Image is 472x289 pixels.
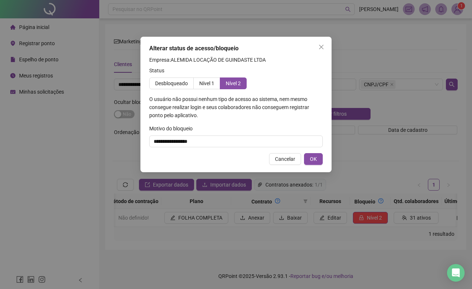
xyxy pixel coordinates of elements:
label: Status [149,66,169,75]
p: O usuário não possui nenhum tipo de acesso ao sistema, nem mesmo consegue realizar login e seus c... [149,95,323,119]
span: Cancelar [275,155,295,163]
div: Open Intercom Messenger [447,264,465,282]
span: Nível 1 [199,80,214,86]
span: Nível 2 [226,80,241,86]
span: close [318,44,324,50]
span: Desbloqueado [155,80,188,86]
div: Alterar status de acesso/bloqueio [149,44,323,53]
button: Close [315,41,327,53]
button: OK [304,153,323,165]
span: OK [310,155,317,163]
h4: Empresa: ALEMIDA LOCAÇÃO DE GUINDASTE LTDA [149,56,323,64]
label: Motivo do bloqueio [149,124,197,133]
button: Cancelar [269,153,301,165]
